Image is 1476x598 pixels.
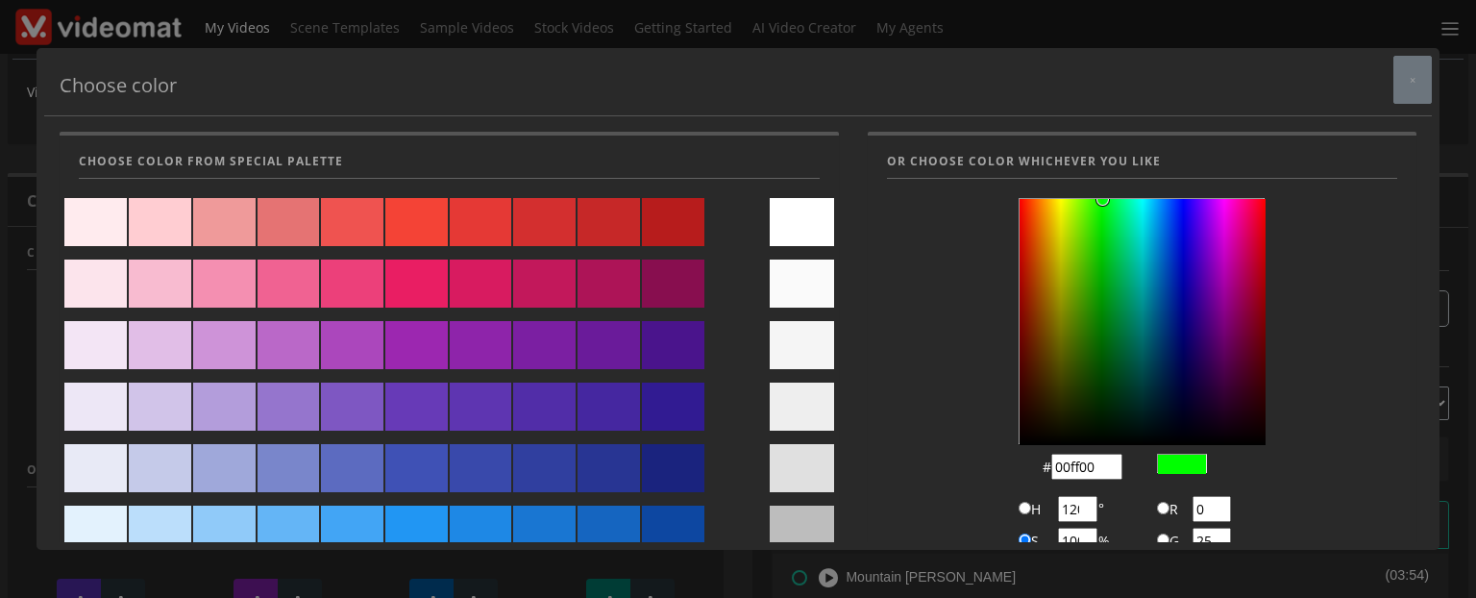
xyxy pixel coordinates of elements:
[1169,531,1192,551] label: G
[1158,455,1206,474] div: #00ff00
[1169,499,1192,519] label: R
[79,155,820,179] h4: Choose color from special palette
[1031,499,1057,519] label: H
[1098,500,1104,518] span: °
[1393,56,1432,104] button: Close
[60,71,177,100] h5: Choose color
[1043,457,1051,477] label: #
[887,155,1396,179] h4: Or choose color whichever you like
[1410,72,1415,87] span: ×
[1098,532,1110,550] span: %
[1031,531,1057,551] label: S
